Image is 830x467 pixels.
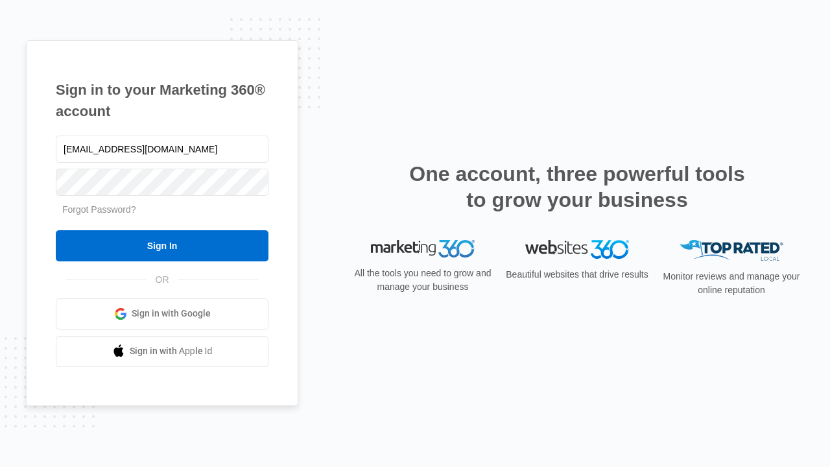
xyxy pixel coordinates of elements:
[56,136,268,163] input: Email
[56,336,268,367] a: Sign in with Apple Id
[56,298,268,329] a: Sign in with Google
[56,79,268,122] h1: Sign in to your Marketing 360® account
[132,307,211,320] span: Sign in with Google
[659,270,804,297] p: Monitor reviews and manage your online reputation
[525,240,629,259] img: Websites 360
[504,268,650,281] p: Beautiful websites that drive results
[56,230,268,261] input: Sign In
[680,240,783,261] img: Top Rated Local
[62,204,136,215] a: Forgot Password?
[350,267,495,294] p: All the tools you need to grow and manage your business
[147,273,178,287] span: OR
[405,161,749,213] h2: One account, three powerful tools to grow your business
[371,240,475,258] img: Marketing 360
[130,344,213,358] span: Sign in with Apple Id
